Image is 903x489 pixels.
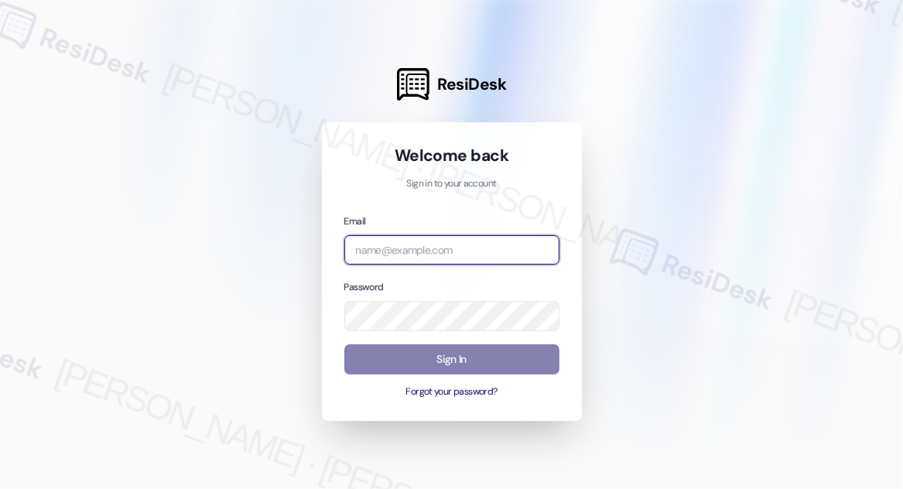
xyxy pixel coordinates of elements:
[344,281,384,293] label: Password
[344,145,559,166] h1: Welcome back
[344,385,559,399] button: Forgot your password?
[437,74,506,95] span: ResiDesk
[344,344,559,374] button: Sign In
[397,68,429,101] img: ResiDesk Logo
[344,215,366,227] label: Email
[344,177,559,191] p: Sign in to your account
[344,235,559,265] input: name@example.com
